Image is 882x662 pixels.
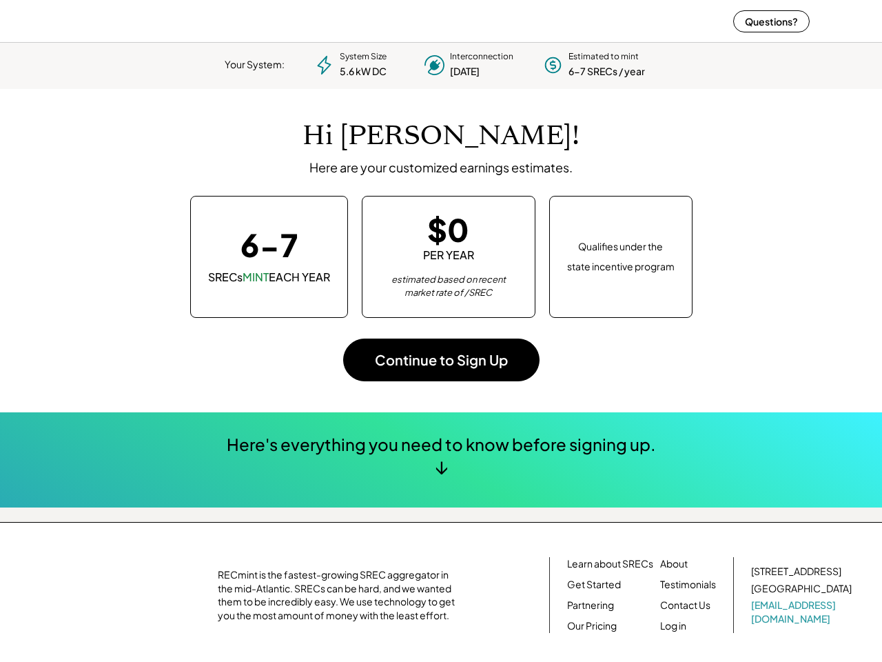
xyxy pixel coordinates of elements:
div: state incentive program [567,258,675,274]
div: SRECs EACH YEAR [208,270,330,285]
a: Log in [660,619,686,633]
a: About [660,557,688,571]
a: Partnering [567,599,614,612]
button: Questions? [733,10,810,32]
div: ↓ [435,456,448,477]
div: Estimated to mint [568,51,639,63]
a: [EMAIL_ADDRESS][DOMAIN_NAME] [751,599,854,625]
div: 6-7 [240,229,298,260]
button: Continue to Sign Up [343,339,540,381]
a: Contact Us [660,599,710,612]
div: 6-7 SRECs / year [568,65,645,79]
a: Our Pricing [567,619,617,633]
div: [DATE] [450,65,480,79]
div: [STREET_ADDRESS] [751,565,841,579]
div: Your System: [225,58,285,72]
div: Interconnection [450,51,513,63]
a: Learn about SRECs [567,557,653,571]
font: MINT [243,270,269,284]
div: Here's everything you need to know before signing up. [227,433,656,457]
a: Get Started [567,578,621,592]
img: yH5BAEAAAAALAAAAAABAAEAAAIBRAA7 [72,3,169,39]
div: estimated based on recent market rate of /SREC [380,273,517,300]
img: yH5BAEAAAAALAAAAAABAAEAAAIBRAA7 [83,571,201,619]
h1: Hi [PERSON_NAME]! [302,120,580,152]
div: [GEOGRAPHIC_DATA] [751,582,852,596]
div: Qualifies under the [578,240,663,254]
a: Testimonials [660,578,716,592]
div: $0 [427,214,469,245]
div: RECmint is the fastest-growing SREC aggregator in the mid-Atlantic. SRECs can be hard, and we wan... [218,568,462,622]
div: 5.6 kW DC [340,65,387,79]
div: PER YEAR [423,248,474,263]
div: Here are your customized earnings estimates. [309,159,573,175]
div: System Size [340,51,387,63]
